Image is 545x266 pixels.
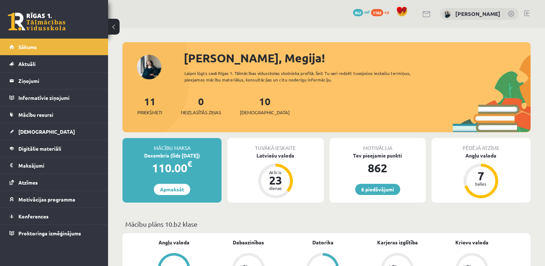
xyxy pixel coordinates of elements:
a: Mācību resursi [9,106,99,123]
a: Digitālie materiāli [9,140,99,157]
a: Dabaszinības [233,239,264,246]
span: Digitālie materiāli [18,145,61,152]
p: Mācību plāns 10.b2 klase [125,219,528,229]
div: Tuvākā ieskaite [227,138,323,152]
a: 6 piedāvājumi [355,184,400,195]
div: Decembris (līdz [DATE]) [122,152,222,159]
div: 23 [265,174,286,186]
span: [DEMOGRAPHIC_DATA] [18,128,75,135]
a: Atzīmes [9,174,99,191]
a: Sākums [9,39,99,55]
div: 862 [330,159,426,177]
a: 1182 xp [371,9,393,15]
div: [PERSON_NAME], Megija! [184,49,531,67]
a: Apmaksāt [154,184,190,195]
div: Atlicis [265,170,286,174]
span: Atzīmes [18,179,38,186]
a: Ziņojumi [9,72,99,89]
a: Maksājumi [9,157,99,174]
div: Motivācija [330,138,426,152]
span: [DEMOGRAPHIC_DATA] [240,109,290,116]
span: Konferences [18,213,49,220]
a: Datorika [312,239,334,246]
a: Karjeras izglītība [377,239,418,246]
span: 862 [353,9,363,16]
span: Sākums [18,44,37,50]
div: dienas [265,186,286,190]
span: 1182 [371,9,383,16]
div: 110.00 [122,159,222,177]
img: Megija Simsone [443,11,451,18]
span: mP [364,9,370,15]
span: Priekšmeti [137,109,162,116]
div: Tev pieejamie punkti [330,152,426,159]
span: € [187,159,192,169]
span: Aktuāli [18,61,36,67]
a: Motivācijas programma [9,191,99,208]
div: Latviešu valoda [227,152,323,159]
a: Krievu valoda [455,239,488,246]
legend: Maksājumi [18,157,99,174]
a: 10[DEMOGRAPHIC_DATA] [240,95,290,116]
a: Informatīvie ziņojumi [9,89,99,106]
legend: Ziņojumi [18,72,99,89]
a: [DEMOGRAPHIC_DATA] [9,123,99,140]
div: Mācību maksa [122,138,222,152]
div: Angļu valoda [432,152,531,159]
span: Mācību resursi [18,111,53,118]
a: 11Priekšmeti [137,95,162,116]
div: Laipni lūgts savā Rīgas 1. Tālmācības vidusskolas skolnieka profilā. Šeit Tu vari redzēt tuvojošo... [184,70,429,83]
span: Neizlasītās ziņas [181,109,221,116]
span: Proktoringa izmēģinājums [18,230,81,236]
div: balles [470,182,492,186]
a: 0Neizlasītās ziņas [181,95,221,116]
a: Aktuāli [9,56,99,72]
a: Angļu valoda 7 balles [432,152,531,199]
a: 862 mP [353,9,370,15]
span: Motivācijas programma [18,196,75,203]
a: Konferences [9,208,99,225]
a: Angļu valoda [158,239,189,246]
div: Pēdējā atzīme [432,138,531,152]
a: Rīgas 1. Tālmācības vidusskola [8,13,66,31]
a: [PERSON_NAME] [455,10,500,17]
legend: Informatīvie ziņojumi [18,89,99,106]
div: 7 [470,170,492,182]
span: xp [384,9,389,15]
a: Latviešu valoda Atlicis 23 dienas [227,152,323,199]
a: Proktoringa izmēģinājums [9,225,99,241]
